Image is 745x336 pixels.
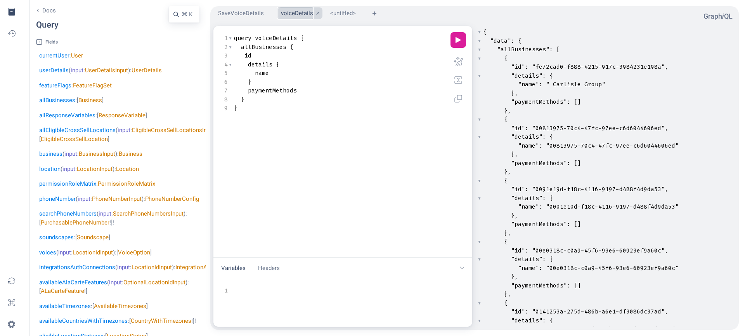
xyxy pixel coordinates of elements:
[504,54,508,62] span: {
[549,72,553,80] span: {
[41,219,109,226] a: PurchasablePhoneNumber
[546,264,679,272] span: "00e0318c-c0a9-45f6-93e6-60923ef9a60c"
[62,165,113,172] span: :
[574,282,581,289] span: []
[3,294,20,311] button: Open short keys dialog
[39,179,199,188] div: :
[39,180,96,187] a: permissionRoleMatrix
[39,209,199,227] div: ( ) : [ ! ] !
[483,28,487,36] span: {
[567,159,570,167] span: :
[511,308,525,315] span: "id"
[220,34,228,43] div: 1
[58,249,113,256] span: :
[241,96,244,103] span: }
[511,98,567,106] span: "paymentMethods"
[39,111,199,120] div: : [ ]
[574,159,581,167] span: []
[504,177,508,185] span: {
[213,26,472,258] section: Query Editor
[39,264,115,271] a: integrationsAuthConnections
[77,165,113,172] a: LocationInput
[511,317,542,324] span: "details"
[511,212,518,219] span: },
[511,255,542,263] span: "details"
[39,303,91,310] a: availableTimezones
[248,78,251,86] span: }
[539,264,542,272] span: :
[39,82,71,89] a: featureFlags
[455,261,469,276] button: Hide editor tools
[39,51,199,60] div: :
[39,165,199,174] div: ( ) :
[118,127,215,134] span: :
[73,82,112,89] a: FeatureFlagSet
[525,63,528,71] span: :
[665,308,668,315] span: ,
[39,278,199,296] div: ( ) : [ ! ]
[39,195,76,202] a: phoneNumber
[92,195,142,202] a: PhoneNumberInput
[504,107,511,115] span: },
[131,317,191,324] a: CountryWithTimezones
[542,72,546,80] span: :
[3,3,20,20] button: Hide Documentation Explorer
[539,80,542,88] span: :
[78,97,102,104] a: Business
[119,150,142,157] a: Business
[39,96,199,105] div: : [ ]
[276,61,279,68] span: {
[94,303,146,310] a: AvailableTimezones
[39,127,116,134] a: allEligibleCrossSellLocations
[39,165,61,172] a: location
[109,279,185,286] span: :
[504,115,508,123] span: {
[665,185,668,193] span: ,
[549,45,553,53] span: :
[39,263,199,272] div: ( ) :
[113,210,184,217] a: SearchPhoneNumbersInput
[71,52,83,59] a: User
[511,72,542,80] span: "details"
[253,261,284,276] button: Headers
[542,133,546,141] span: :
[36,6,59,15] a: Go back to Docs
[556,45,560,53] span: [
[532,124,665,132] span: "00813975-70c4-47fc-97ee-c6d6044606ed"
[504,238,508,245] span: {
[525,247,528,254] span: :
[490,37,511,45] span: "data"
[175,264,245,271] a: IntegrationAuthConnection
[39,126,199,143] div: ( ) : [ ]
[477,26,736,327] section: Result Window
[703,12,733,20] a: GraphiQL
[234,104,237,112] span: }
[220,286,228,295] div: 1
[79,150,115,157] a: BusinessInput
[39,150,62,157] a: business
[123,279,185,286] a: OptionalLocationIdInput
[132,67,162,74] a: UserDetails
[511,37,515,45] span: :
[450,91,466,106] button: Copy query (Shift-Ctrl-C)
[3,272,20,289] button: Re-fetch GraphQL schema
[41,287,84,294] a: ALaCarteFeature
[78,195,90,202] span: input
[327,7,356,19] button: <untitled>
[278,7,313,19] button: voiceDetails
[539,203,542,211] span: :
[78,195,142,202] span: :
[71,67,83,74] span: input
[511,63,525,71] span: "id"
[511,185,525,193] span: "id"
[450,32,466,48] button: Execute query (Ctrl-Enter)
[220,78,228,87] div: 6
[549,133,553,141] span: {
[511,282,567,289] span: "paymentMethods"
[220,69,228,78] div: 5
[511,89,518,97] span: },
[313,7,322,19] button: Close Tab
[511,124,525,132] span: "id"
[39,317,199,326] div: : [ ! ] !
[39,210,97,217] a: searchPhoneNumbers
